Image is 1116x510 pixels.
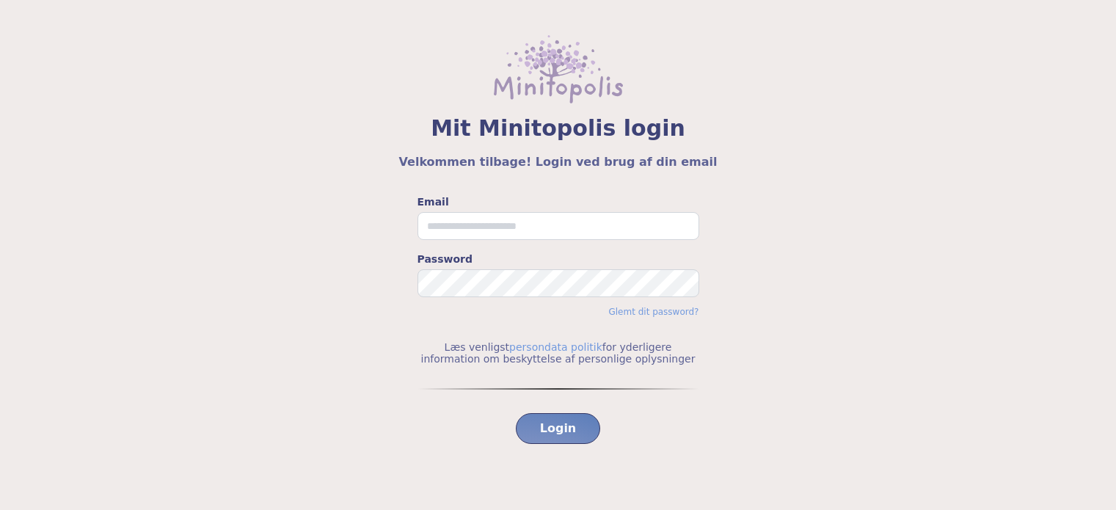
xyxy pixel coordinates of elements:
[417,341,699,365] p: Læs venligst for yderligere information om beskyttelse af personlige oplysninger
[516,413,601,444] button: Login
[540,420,577,437] span: Login
[509,341,602,353] a: persondata politik
[35,115,1081,142] span: Mit Minitopolis login
[35,153,1081,171] h5: Velkommen tilbage! Login ved brug af din email
[417,252,699,266] label: Password
[417,194,699,209] label: Email
[608,307,699,317] a: Glemt dit password?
